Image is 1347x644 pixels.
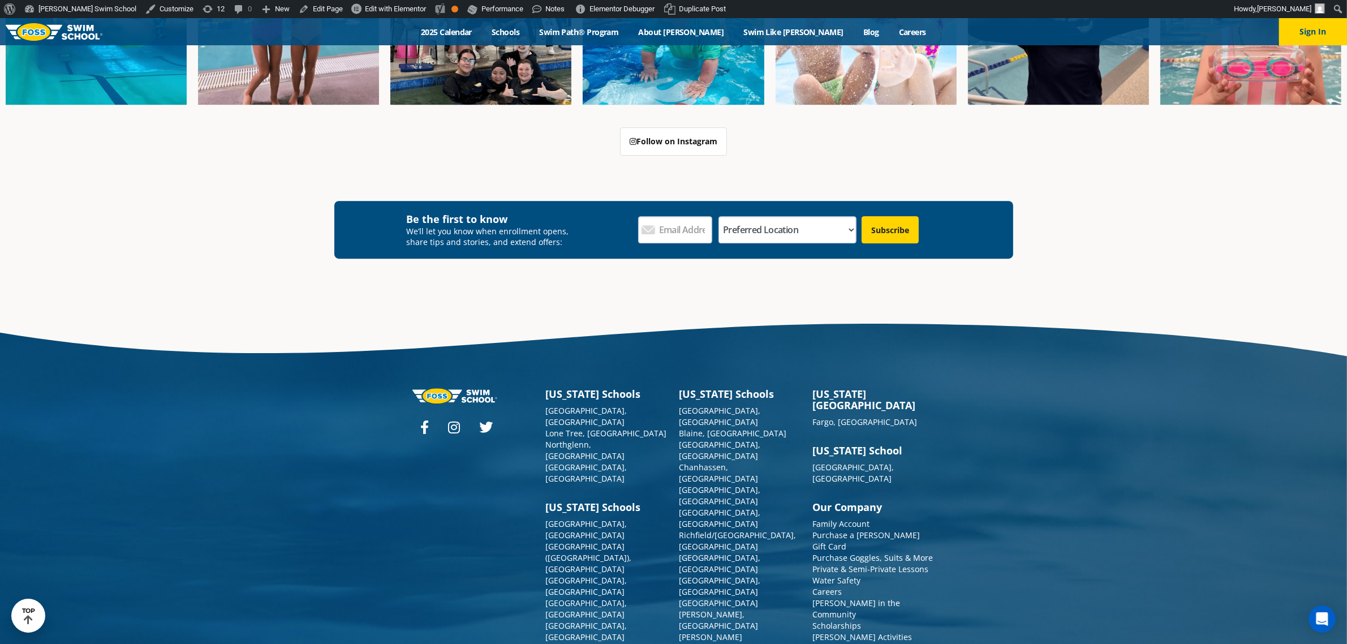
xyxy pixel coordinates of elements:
[853,27,889,37] a: Blog
[813,501,935,513] h3: Our Company
[734,27,854,37] a: Swim Like [PERSON_NAME]
[813,575,861,586] a: Water Safety
[546,388,668,400] h3: [US_STATE] Schools
[629,27,734,37] a: About [PERSON_NAME]
[620,127,727,156] a: Follow on Instagram
[813,462,894,484] a: [GEOGRAPHIC_DATA], [GEOGRAPHIC_DATA]
[1309,606,1336,633] div: Open Intercom Messenger
[546,541,632,574] a: [GEOGRAPHIC_DATA] ([GEOGRAPHIC_DATA]), [GEOGRAPHIC_DATA]
[679,575,761,597] a: [GEOGRAPHIC_DATA], [GEOGRAPHIC_DATA]
[482,27,530,37] a: Schools
[407,212,577,226] h4: Be the first to know
[813,552,933,563] a: Purchase Goggles, Suits & More
[1279,18,1347,45] button: Sign In
[813,598,901,620] a: [PERSON_NAME] in the Community
[365,5,426,13] span: Edit with Elementor
[546,439,625,461] a: Northglenn, [GEOGRAPHIC_DATA]
[679,428,787,439] a: Blaine, [GEOGRAPHIC_DATA]
[679,530,797,552] a: Richfield/[GEOGRAPHIC_DATA], [GEOGRAPHIC_DATA]
[889,27,936,37] a: Careers
[679,598,759,631] a: [GEOGRAPHIC_DATA][PERSON_NAME], [GEOGRAPHIC_DATA]
[679,388,802,400] h3: [US_STATE] Schools
[813,564,929,574] a: Private & Semi-Private Lessons
[546,598,627,620] a: [GEOGRAPHIC_DATA], [GEOGRAPHIC_DATA]
[813,417,918,427] a: Fargo, [GEOGRAPHIC_DATA]
[6,23,102,41] img: FOSS Swim School Logo
[412,388,497,403] img: Foss-logo-horizontal-white.svg
[679,462,759,484] a: Chanhassen, [GEOGRAPHIC_DATA]
[813,388,935,411] h3: [US_STATE][GEOGRAPHIC_DATA]
[546,575,627,597] a: [GEOGRAPHIC_DATA], [GEOGRAPHIC_DATA]
[638,216,712,243] input: Email Address
[679,484,761,506] a: [GEOGRAPHIC_DATA], [GEOGRAPHIC_DATA]
[1257,5,1311,13] span: [PERSON_NAME]
[546,501,668,513] h3: [US_STATE] Schools
[546,518,627,540] a: [GEOGRAPHIC_DATA], [GEOGRAPHIC_DATA]
[813,620,862,631] a: Scholarships
[862,216,919,243] input: Subscribe
[451,6,458,12] div: OK
[407,226,577,247] p: We’ll let you know when enrollment opens, share tips and stories, and extend offers:
[679,405,761,427] a: [GEOGRAPHIC_DATA], [GEOGRAPHIC_DATA]
[546,428,667,439] a: Lone Tree, [GEOGRAPHIC_DATA]
[813,445,935,456] h3: [US_STATE] School
[679,507,761,529] a: [GEOGRAPHIC_DATA], [GEOGRAPHIC_DATA]
[546,462,627,484] a: [GEOGRAPHIC_DATA], [GEOGRAPHIC_DATA]
[530,27,629,37] a: Swim Path® Program
[813,632,913,642] a: [PERSON_NAME] Activities
[679,552,761,574] a: [GEOGRAPHIC_DATA], [GEOGRAPHIC_DATA]
[813,518,870,529] a: Family Account
[546,620,627,642] a: [GEOGRAPHIC_DATA], [GEOGRAPHIC_DATA]
[411,27,482,37] a: 2025 Calendar
[813,530,920,552] a: Purchase a [PERSON_NAME] Gift Card
[813,586,842,597] a: Careers
[22,607,35,625] div: TOP
[546,405,627,427] a: [GEOGRAPHIC_DATA], [GEOGRAPHIC_DATA]
[679,439,761,461] a: [GEOGRAPHIC_DATA], [GEOGRAPHIC_DATA]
